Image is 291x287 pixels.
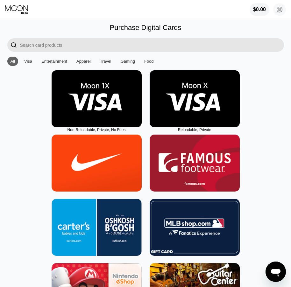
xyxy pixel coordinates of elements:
div: Reloadable, Private [150,128,240,132]
div: Gaming [117,57,138,66]
div: Food [144,59,154,64]
div: $0.00 [253,7,266,12]
div: All [7,57,18,66]
div: $0.00 [250,3,269,16]
div: Purchase Digital Cards [110,24,181,32]
div: Entertainment [41,59,67,64]
div: Visa [21,57,35,66]
div: Visa [24,59,32,64]
div:  [11,41,17,49]
div: Travel [100,59,111,64]
div: Food [141,57,157,66]
iframe: Button to launch messaging window [266,262,286,282]
div: Travel [97,57,115,66]
div: All [11,59,15,64]
div: Apparel [73,57,94,66]
input: Search card products [20,38,284,52]
div: Non-Reloadable, Private, No Fees [52,128,142,132]
div: Gaming [120,59,135,64]
div:  [7,38,20,52]
div: Apparel [76,59,91,64]
div: Entertainment [38,57,70,66]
